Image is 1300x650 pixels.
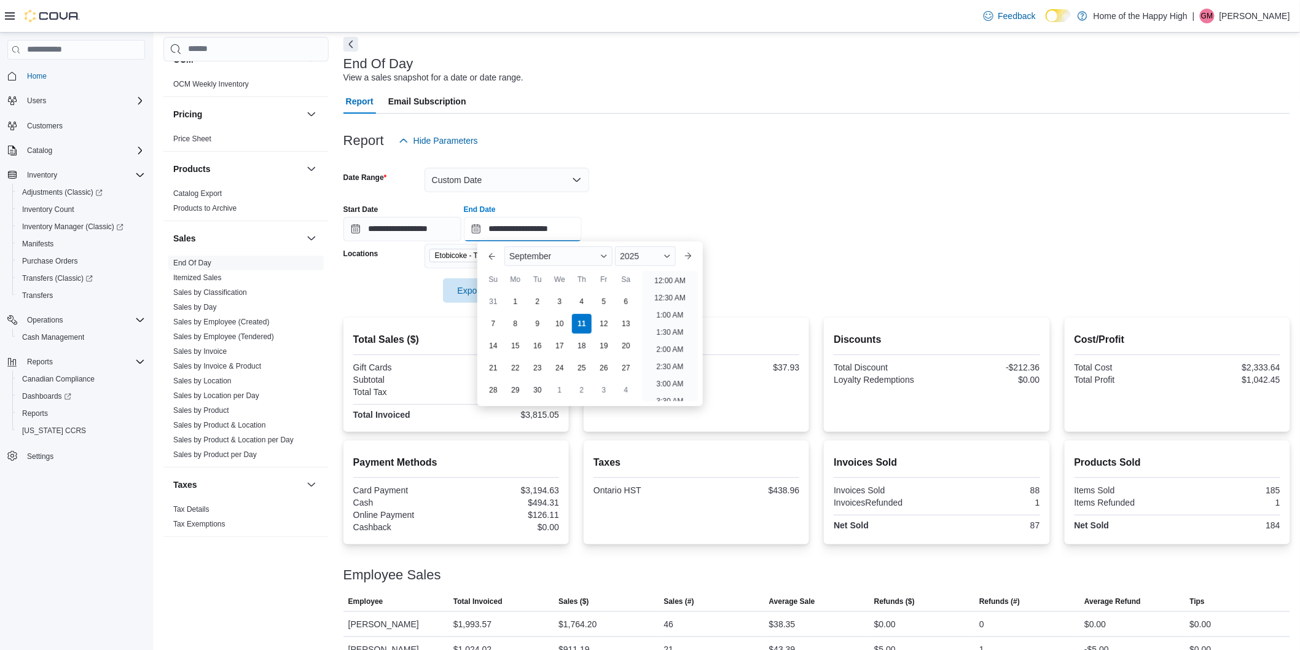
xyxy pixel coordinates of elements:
[528,314,547,334] div: day-9
[1180,362,1280,372] div: $2,333.64
[22,313,68,327] button: Operations
[304,162,319,176] button: Products
[173,258,211,268] span: End Of Day
[388,89,466,114] span: Email Subscription
[458,510,559,520] div: $126.11
[1192,9,1195,23] p: |
[22,256,78,266] span: Purchase Orders
[22,374,95,384] span: Canadian Compliance
[464,217,582,241] input: Press the down key to enter a popover containing a calendar. Press the escape key to close the po...
[22,69,52,84] a: Home
[652,377,689,391] li: 3:00 AM
[572,270,592,289] div: Th
[12,235,150,253] button: Manifests
[1075,498,1175,507] div: Items Refunded
[173,204,237,213] a: Products to Archive
[450,278,504,303] span: Export
[343,205,378,214] label: Start Date
[429,249,546,262] span: Etobicoke - The Queensway - Fire & Flower
[17,185,108,200] a: Adjustments (Classic)
[27,96,46,106] span: Users
[17,202,145,217] span: Inventory Count
[22,332,84,342] span: Cash Management
[616,358,636,378] div: day-27
[874,597,915,606] span: Refunds ($)
[22,448,145,463] span: Settings
[17,423,145,438] span: Washington CCRS
[413,135,478,147] span: Hide Parameters
[343,37,358,52] button: Next
[435,249,531,262] span: Etobicoke - The Queensway - Fire & Flower
[22,68,145,84] span: Home
[616,380,636,400] div: day-4
[173,332,274,341] a: Sales by Employee (Tendered)
[550,336,570,356] div: day-17
[2,117,150,135] button: Customers
[484,336,503,356] div: day-14
[528,292,547,311] div: day-2
[2,142,150,159] button: Catalog
[173,163,302,175] button: Products
[343,612,448,636] div: [PERSON_NAME]
[484,314,503,334] div: day-7
[163,77,329,96] div: OCM
[594,358,614,378] div: day-26
[173,273,222,282] a: Itemized Sales
[453,617,491,632] div: $1,993.57
[939,375,1040,385] div: $0.00
[616,292,636,311] div: day-6
[834,485,934,495] div: Invoices Sold
[173,450,257,459] a: Sales by Product per Day
[173,479,302,491] button: Taxes
[17,423,91,438] a: [US_STATE] CCRS
[22,354,58,369] button: Reports
[550,270,570,289] div: We
[173,479,197,491] h3: Taxes
[22,168,145,182] span: Inventory
[17,406,145,421] span: Reports
[163,131,329,151] div: Pricing
[1084,597,1141,606] span: Average Refund
[173,163,211,175] h3: Products
[2,311,150,329] button: Operations
[594,314,614,334] div: day-12
[506,270,525,289] div: Mo
[528,358,547,378] div: day-23
[678,246,698,266] button: Next month
[458,410,559,420] div: $3,815.05
[22,409,48,418] span: Reports
[27,121,63,131] span: Customers
[1075,375,1175,385] div: Total Profit
[939,520,1040,530] div: 87
[7,62,145,497] nav: Complex example
[506,358,525,378] div: day-22
[173,376,232,386] span: Sales by Location
[173,189,222,198] span: Catalog Export
[12,201,150,218] button: Inventory Count
[22,354,145,369] span: Reports
[17,219,128,234] a: Inventory Manager (Classic)
[173,504,209,514] span: Tax Details
[443,278,512,303] button: Export
[1220,9,1290,23] p: [PERSON_NAME]
[22,313,145,327] span: Operations
[1180,485,1280,495] div: 185
[173,135,211,143] a: Price Sheet
[699,485,800,495] div: $438.96
[939,498,1040,507] div: 1
[834,498,934,507] div: InvoicesRefunded
[12,370,150,388] button: Canadian Compliance
[834,455,1040,470] h2: Invoices Sold
[484,358,503,378] div: day-21
[173,362,261,370] a: Sales by Invoice & Product
[173,232,302,245] button: Sales
[17,288,145,303] span: Transfers
[304,107,319,122] button: Pricing
[652,342,689,357] li: 2:00 AM
[353,332,559,347] h2: Total Sales ($)
[939,485,1040,495] div: 88
[1190,617,1212,632] div: $0.00
[25,10,80,22] img: Cova
[506,314,525,334] div: day-8
[1201,9,1213,23] span: GM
